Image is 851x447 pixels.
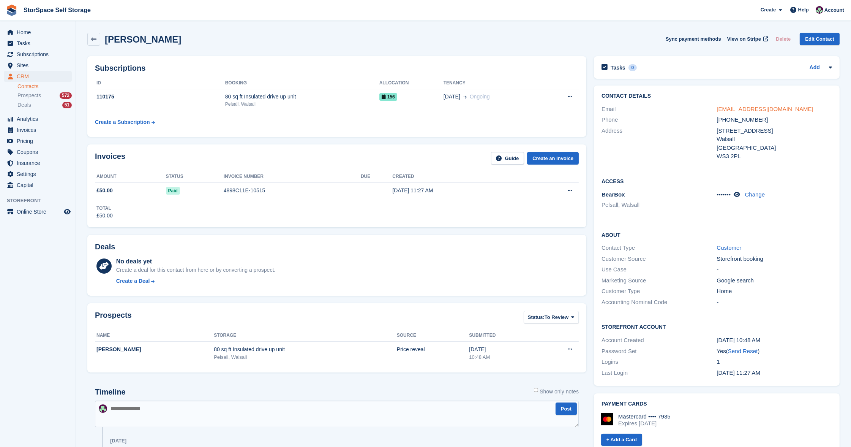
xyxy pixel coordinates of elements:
[17,180,62,190] span: Capital
[96,346,214,353] div: [PERSON_NAME]
[602,255,717,263] div: Customer Source
[392,187,526,195] div: [DATE] 11:27 AM
[4,158,72,168] a: menu
[717,287,832,296] div: Home
[17,125,62,135] span: Invoices
[602,298,717,307] div: Accounting Nominal Code
[618,420,671,427] div: Expires [DATE]
[17,206,62,217] span: Online Store
[224,187,361,195] div: 4898C11E-10515
[602,105,717,114] div: Email
[717,298,832,307] div: -
[717,358,832,366] div: 1
[773,33,794,45] button: Delete
[444,93,460,101] span: [DATE]
[602,323,832,330] h2: Storefront Account
[717,144,832,152] div: [GEOGRAPHIC_DATA]
[17,38,62,49] span: Tasks
[224,171,361,183] th: Invoice number
[527,152,579,165] a: Create an Invoice
[95,115,155,129] a: Create a Subscription
[726,348,759,354] span: ( )
[4,125,72,135] a: menu
[96,205,113,212] div: Total
[116,277,150,285] div: Create a Deal
[214,353,397,361] div: Pelsall, Walsall
[99,404,107,413] img: Ross Hadlington
[95,93,225,101] div: 110175
[4,71,72,82] a: menu
[717,191,731,198] span: •••••••
[602,93,832,99] h2: Contact Details
[800,33,840,45] a: Edit Contact
[816,6,823,14] img: Ross Hadlington
[545,314,568,321] span: To Review
[810,63,820,72] a: Add
[717,276,832,285] div: Google search
[225,101,379,108] div: Pelsall, Walsall
[717,255,832,263] div: Storefront booking
[166,187,180,195] span: Paid
[214,346,397,353] div: 80 sq ft Insulated drive up unit
[717,106,813,112] a: [EMAIL_ADDRESS][DOMAIN_NAME]
[17,114,62,124] span: Analytics
[95,330,214,342] th: Name
[602,177,832,185] h2: Access
[17,169,62,179] span: Settings
[602,201,717,209] li: Pelsall, Walsall
[21,4,94,16] a: StorSpace Self Storage
[4,27,72,38] a: menu
[6,5,17,16] img: stora-icon-8386f47178a22dfd0bd8f6a31ec36ba5ce8667c1dd55bd0f319d3a0aa187defe.svg
[602,369,717,377] div: Last Login
[4,60,72,71] a: menu
[4,147,72,157] a: menu
[601,434,642,446] a: + Add a Card
[95,171,166,183] th: Amount
[95,118,150,126] div: Create a Subscription
[728,348,758,354] a: Send Reset
[491,152,524,165] a: Guide
[602,287,717,296] div: Customer Type
[602,401,832,407] h2: Payment cards
[7,197,76,204] span: Storefront
[717,152,832,161] div: WS3 2PL
[602,276,717,285] div: Marketing Source
[17,136,62,146] span: Pricing
[528,314,545,321] span: Status:
[17,92,41,99] span: Prospects
[798,6,809,14] span: Help
[717,244,742,251] a: Customer
[524,311,579,323] button: Status: To Review
[17,158,62,168] span: Insurance
[745,191,765,198] a: Change
[397,346,469,353] div: Price reveal
[602,358,717,366] div: Logins
[444,77,544,89] th: Tenancy
[618,413,671,420] div: Mastercard •••• 7935
[556,403,577,415] button: Post
[379,77,444,89] th: Allocation
[116,257,275,266] div: No deals yet
[602,231,832,238] h2: About
[397,330,469,342] th: Source
[761,6,776,14] span: Create
[4,49,72,60] a: menu
[95,152,125,165] h2: Invoices
[4,180,72,190] a: menu
[602,244,717,252] div: Contact Type
[611,64,625,71] h2: Tasks
[116,277,275,285] a: Create a Deal
[717,265,832,274] div: -
[717,347,832,356] div: Yes
[4,169,72,179] a: menu
[717,336,832,345] div: [DATE] 10:48 AM
[469,330,537,342] th: Submitted
[724,33,770,45] a: View on Stripe
[105,34,181,44] h2: [PERSON_NAME]
[602,347,717,356] div: Password Set
[62,102,72,108] div: 51
[717,116,832,124] div: [PHONE_NUMBER]
[534,388,538,392] input: Show only notes
[469,346,537,353] div: [DATE]
[63,207,72,216] a: Preview store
